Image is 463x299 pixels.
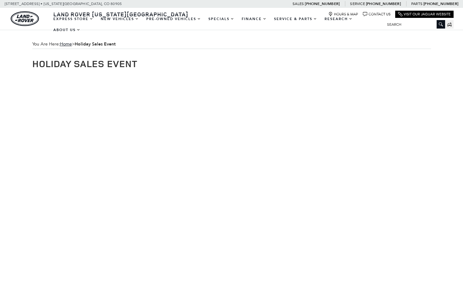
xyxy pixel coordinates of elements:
[305,1,340,6] a: [PHONE_NUMBER]
[60,41,72,47] a: Home
[32,58,295,69] h1: Holiday Sales Event
[205,13,238,24] a: Specials
[97,13,143,24] a: New Vehicles
[75,41,116,47] strong: Holiday Sales Event
[53,10,188,18] span: Land Rover [US_STATE][GEOGRAPHIC_DATA]
[321,13,356,24] a: Research
[238,13,270,24] a: Finance
[32,40,431,49] div: Breadcrumbs
[411,2,423,6] span: Parts
[11,11,39,26] img: Land Rover
[293,2,304,6] span: Sales
[363,12,390,17] a: Contact Us
[50,13,382,35] nav: Main Navigation
[50,13,97,24] a: EXPRESS STORE
[143,13,205,24] a: Pre-Owned Vehicles
[350,2,365,6] span: Service
[50,10,192,18] a: Land Rover [US_STATE][GEOGRAPHIC_DATA]
[382,21,445,28] input: Search
[398,12,451,17] a: Visit Our Jaguar Website
[5,2,122,6] a: [STREET_ADDRESS] • [US_STATE][GEOGRAPHIC_DATA], CO 80905
[366,1,401,6] a: [PHONE_NUMBER]
[270,13,321,24] a: Service & Parts
[423,1,458,6] a: [PHONE_NUMBER]
[60,41,116,47] span: >
[328,12,358,17] a: Hours & Map
[32,40,431,49] span: You Are Here:
[11,11,39,26] a: land-rover
[50,24,84,35] a: About Us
